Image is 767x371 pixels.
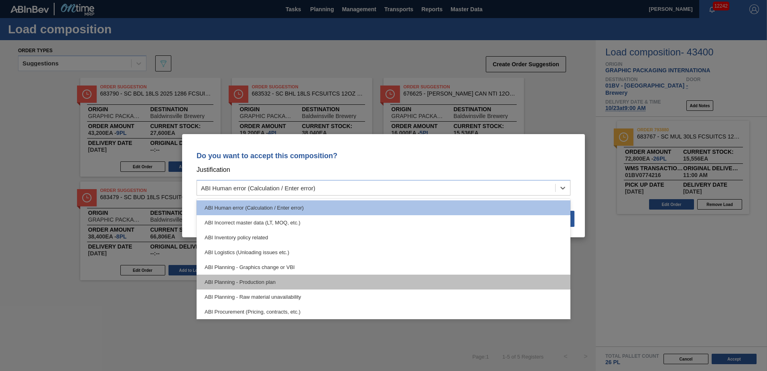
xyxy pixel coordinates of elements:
[197,289,570,304] div: ABI Planning - Raw material unavailability
[197,260,570,275] div: ABI Planning - Graphics change or VBI
[201,184,315,191] div: ABI Human error (Calculation / Enter error)
[197,230,570,245] div: ABI Inventory policy related
[197,152,570,160] p: Do you want to accept this composition?
[197,200,570,215] div: ABI Human error (Calculation / Enter error)
[197,165,570,175] p: Justification
[197,215,570,230] div: ABI Incorrect master data (LT, MOQ, etc.)
[197,304,570,319] div: ABI Procurement (Pricing, contracts, etc.)
[197,275,570,289] div: ABI Planning - Production plan
[197,245,570,260] div: ABI Logistics (Unloading issues etc.)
